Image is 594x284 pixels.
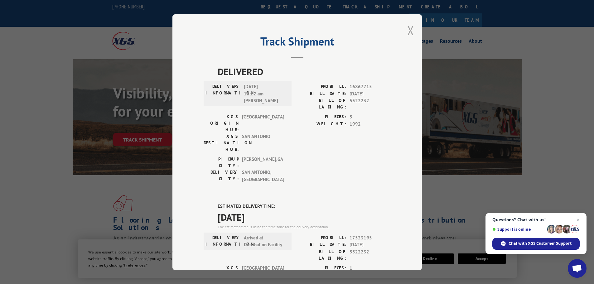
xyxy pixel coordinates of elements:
label: PROBILL: [297,83,346,90]
span: [GEOGRAPHIC_DATA] [242,113,284,133]
label: XGS ORIGIN HUB: [204,264,239,284]
label: DELIVERY CITY: [204,169,239,183]
span: 17523195 [350,234,391,241]
label: PIECES: [297,113,346,121]
label: XGS DESTINATION HUB: [204,133,239,153]
span: Chat with XGS Customer Support [509,241,572,246]
span: [DATE] [350,90,391,97]
span: [DATE] 10:22 am [PERSON_NAME] [244,83,286,104]
span: 5522232 [350,248,391,261]
div: Chat with XGS Customer Support [492,238,580,250]
div: The estimated time is using the time zone for the delivery destination. [218,224,391,229]
label: BILL OF LADING: [297,97,346,110]
span: [GEOGRAPHIC_DATA] [242,264,284,284]
span: DELIVERED [218,65,391,79]
span: 5 [350,113,391,121]
label: PROBILL: [297,234,346,241]
span: [DATE] [350,241,391,248]
span: Close chat [574,216,582,224]
button: Close modal [407,22,414,39]
span: Questions? Chat with us! [492,217,580,222]
label: XGS ORIGIN HUB: [204,113,239,133]
span: SAN ANTONIO [242,133,284,153]
label: PIECES: [297,264,346,272]
label: WEIGHT: [297,120,346,128]
label: PICKUP CITY: [204,156,239,169]
span: Arrived at Destination Facility [244,234,286,248]
label: BILL DATE: [297,241,346,248]
span: 1 [350,264,391,272]
span: Support is online [492,227,545,232]
label: DELIVERY INFORMATION: [205,83,241,104]
label: ESTIMATED DELIVERY TIME: [218,203,391,210]
label: DELIVERY INFORMATION: [205,234,241,248]
h2: Track Shipment [204,37,391,49]
span: 1992 [350,120,391,128]
span: 5522232 [350,97,391,110]
label: BILL OF LADING: [297,248,346,261]
span: SAN ANTONIO , [GEOGRAPHIC_DATA] [242,169,284,183]
span: [PERSON_NAME] , GA [242,156,284,169]
div: Open chat [568,259,587,278]
label: BILL DATE: [297,90,346,97]
span: [DATE] [218,210,391,224]
span: 16867715 [350,83,391,90]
